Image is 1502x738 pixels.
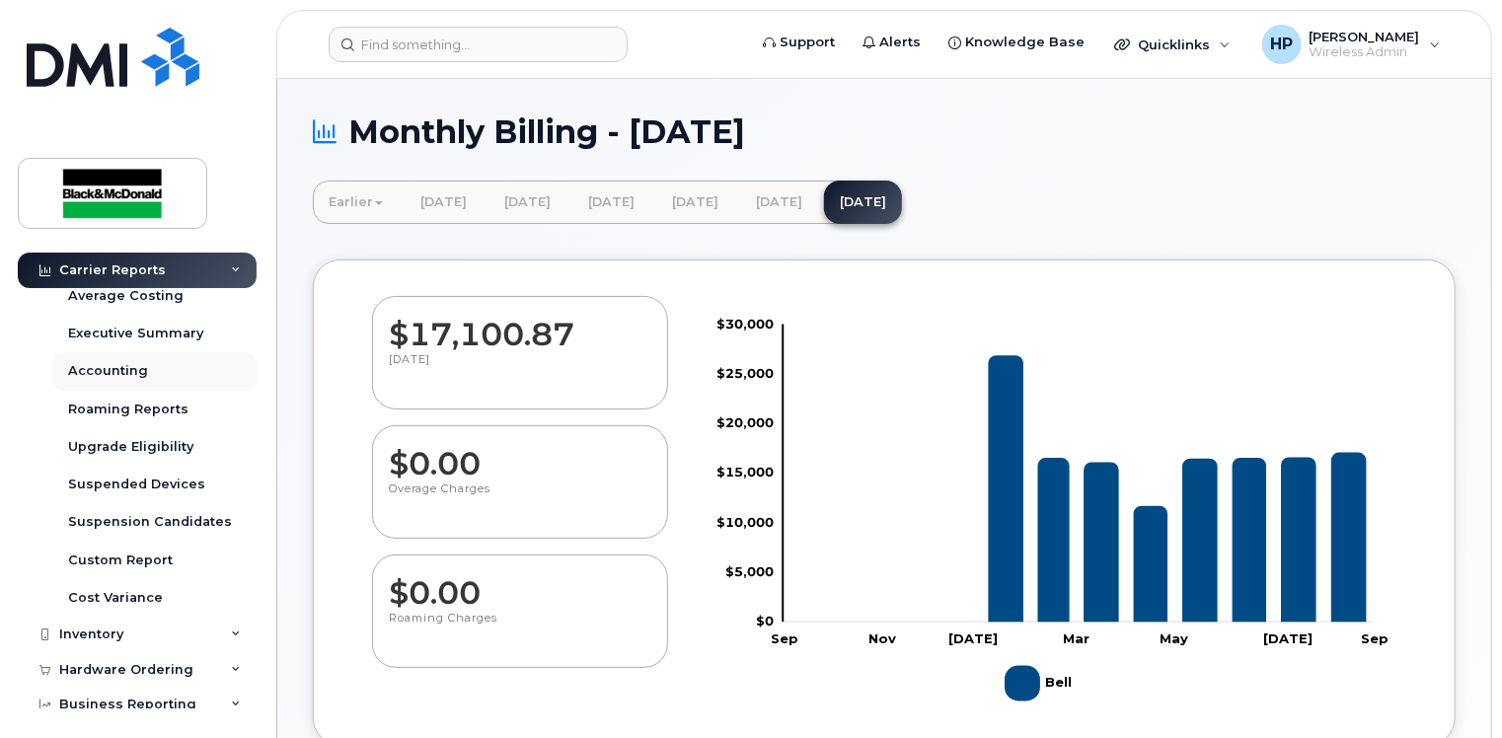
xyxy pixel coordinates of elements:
[572,181,650,224] a: [DATE]
[389,426,651,481] dd: $0.00
[389,611,651,646] p: Roaming Charges
[716,316,1389,709] g: Chart
[1063,631,1089,647] tspan: Mar
[756,614,774,629] tspan: $0
[1161,631,1189,647] tspan: May
[1005,658,1076,709] g: Legend
[313,114,1456,149] h1: Monthly Billing - [DATE]
[790,355,1367,623] g: Bell
[716,465,774,480] tspan: $15,000
[313,181,399,224] a: Earlier
[725,563,774,579] tspan: $5,000
[1263,631,1313,647] tspan: [DATE]
[656,181,734,224] a: [DATE]
[716,414,774,430] tspan: $20,000
[868,631,896,647] tspan: Nov
[389,352,651,388] p: [DATE]
[948,631,998,647] tspan: [DATE]
[405,181,483,224] a: [DATE]
[1005,658,1076,709] g: Bell
[716,514,774,530] tspan: $10,000
[740,181,818,224] a: [DATE]
[488,181,566,224] a: [DATE]
[716,365,774,381] tspan: $25,000
[1362,631,1389,647] tspan: Sep
[824,181,902,224] a: [DATE]
[389,481,651,517] p: Overage Charges
[771,631,798,647] tspan: Sep
[716,316,774,332] tspan: $30,000
[389,555,651,611] dd: $0.00
[389,297,651,352] dd: $17,100.87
